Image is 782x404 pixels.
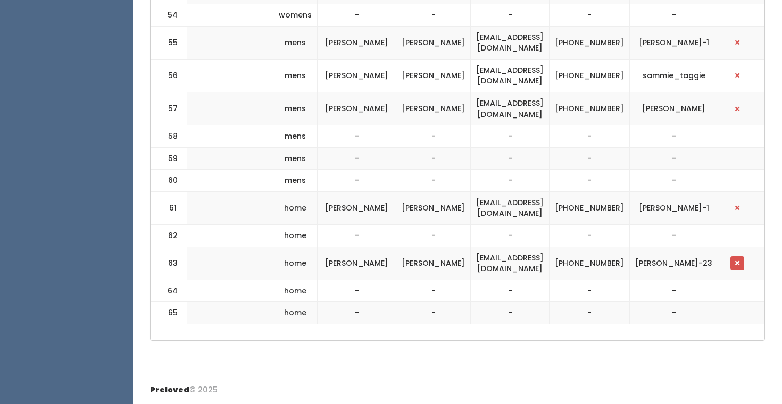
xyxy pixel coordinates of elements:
[318,26,396,59] td: [PERSON_NAME]
[318,4,396,27] td: -
[318,302,396,324] td: -
[471,170,550,192] td: -
[471,280,550,302] td: -
[318,224,396,247] td: -
[550,280,630,302] td: -
[471,224,550,247] td: -
[151,59,188,92] td: 56
[318,125,396,148] td: -
[151,247,188,280] td: 63
[151,147,188,170] td: 59
[396,247,471,280] td: [PERSON_NAME]
[471,247,550,280] td: [EMAIL_ADDRESS][DOMAIN_NAME]
[318,280,396,302] td: -
[471,59,550,92] td: [EMAIL_ADDRESS][DOMAIN_NAME]
[471,191,550,224] td: [EMAIL_ADDRESS][DOMAIN_NAME]
[151,191,188,224] td: 61
[151,280,188,302] td: 64
[630,59,718,92] td: sammie_taggie
[630,191,718,224] td: [PERSON_NAME]-1
[471,302,550,324] td: -
[151,125,188,148] td: 58
[396,125,471,148] td: -
[273,59,318,92] td: mens
[396,59,471,92] td: [PERSON_NAME]
[550,302,630,324] td: -
[396,92,471,125] td: [PERSON_NAME]
[630,125,718,148] td: -
[318,92,396,125] td: [PERSON_NAME]
[630,302,718,324] td: -
[550,224,630,247] td: -
[318,147,396,170] td: -
[273,224,318,247] td: home
[550,92,630,125] td: [PHONE_NUMBER]
[471,147,550,170] td: -
[273,92,318,125] td: mens
[273,26,318,59] td: mens
[151,224,188,247] td: 62
[471,92,550,125] td: [EMAIL_ADDRESS][DOMAIN_NAME]
[630,92,718,125] td: [PERSON_NAME]
[396,26,471,59] td: [PERSON_NAME]
[550,147,630,170] td: -
[318,191,396,224] td: [PERSON_NAME]
[273,280,318,302] td: home
[550,247,630,280] td: [PHONE_NUMBER]
[630,247,718,280] td: [PERSON_NAME]-23
[318,170,396,192] td: -
[630,147,718,170] td: -
[550,125,630,148] td: -
[151,302,188,324] td: 65
[273,191,318,224] td: home
[630,4,718,27] td: -
[150,376,218,395] div: © 2025
[396,147,471,170] td: -
[273,125,318,148] td: mens
[396,191,471,224] td: [PERSON_NAME]
[273,302,318,324] td: home
[471,4,550,27] td: -
[396,170,471,192] td: -
[273,247,318,280] td: home
[396,280,471,302] td: -
[630,224,718,247] td: -
[318,59,396,92] td: [PERSON_NAME]
[150,384,189,395] span: Preloved
[550,4,630,27] td: -
[550,170,630,192] td: -
[396,224,471,247] td: -
[396,4,471,27] td: -
[396,302,471,324] td: -
[151,4,188,27] td: 54
[630,26,718,59] td: [PERSON_NAME]-1
[471,26,550,59] td: [EMAIL_ADDRESS][DOMAIN_NAME]
[273,147,318,170] td: mens
[273,170,318,192] td: mens
[273,4,318,27] td: womens
[318,247,396,280] td: [PERSON_NAME]
[471,125,550,148] td: -
[550,26,630,59] td: [PHONE_NUMBER]
[550,59,630,92] td: [PHONE_NUMBER]
[630,280,718,302] td: -
[550,191,630,224] td: [PHONE_NUMBER]
[151,26,188,59] td: 55
[151,92,188,125] td: 57
[630,170,718,192] td: -
[151,170,188,192] td: 60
